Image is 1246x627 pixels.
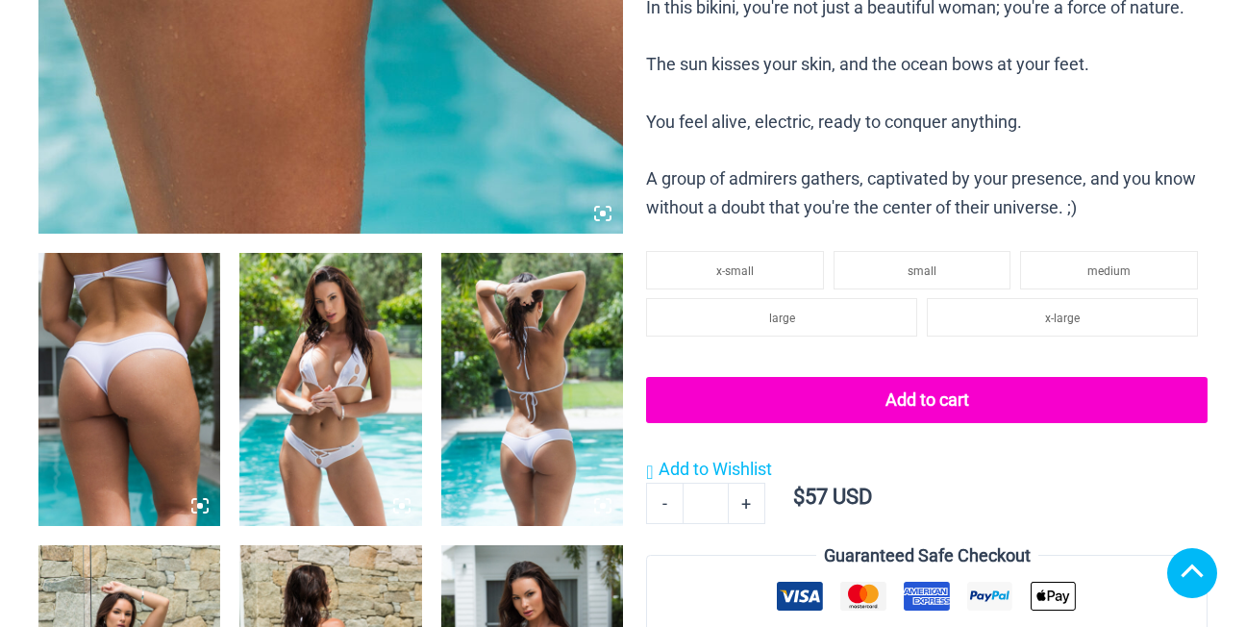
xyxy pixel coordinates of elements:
li: small [834,251,1011,289]
input: Product quantity [683,483,728,523]
a: + [729,483,765,523]
img: Breakwater White 341 Top 4956 Shorts [38,253,220,526]
span: small [908,264,936,278]
img: Breakwater White 3153 Top 4956 Shorts [239,253,421,526]
a: - [646,483,683,523]
span: x-small [716,264,754,278]
span: large [769,312,795,325]
button: Add to cart [646,377,1208,423]
li: x-large [927,298,1198,337]
a: Add to Wishlist [646,455,771,484]
legend: Guaranteed Safe Checkout [816,541,1038,570]
img: Breakwater White 3153 Top 4956 Shorts [441,253,623,526]
span: $ [793,485,805,509]
span: Add to Wishlist [659,459,772,479]
bdi: 57 USD [793,485,872,509]
li: x-small [646,251,824,289]
li: medium [1020,251,1198,289]
span: medium [1087,264,1131,278]
li: large [646,298,917,337]
span: x-large [1045,312,1080,325]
